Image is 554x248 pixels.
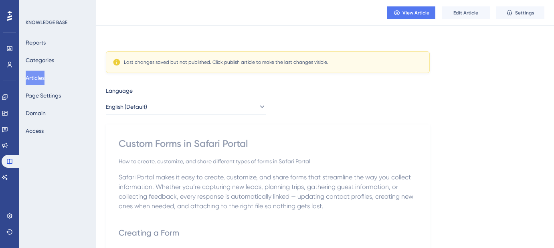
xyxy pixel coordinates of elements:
[26,35,46,50] button: Reports
[26,88,61,103] button: Page Settings
[119,137,417,150] div: Custom Forms in Safari Portal
[26,71,44,85] button: Articles
[442,6,490,19] button: Edit Article
[106,99,266,115] button: English (Default)
[402,10,429,16] span: View Article
[119,228,179,238] span: Creating a Form
[387,6,435,19] button: View Article
[106,86,133,96] span: Language
[26,53,54,67] button: Categories
[26,124,44,138] button: Access
[119,157,417,166] div: How to create, customize, and share different types of forms in Safari Portal
[520,216,544,240] iframe: UserGuiding AI Assistant Launcher
[106,102,147,112] span: English (Default)
[26,19,67,26] div: KNOWLEDGE BASE
[26,106,46,120] button: Domain
[119,173,415,210] span: Safari Portal makes it easy to create, customize, and share forms that streamline the way you col...
[124,59,328,65] div: Last changes saved but not published. Click publish article to make the last changes visible.
[496,6,544,19] button: Settings
[453,10,478,16] span: Edit Article
[515,10,534,16] span: Settings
